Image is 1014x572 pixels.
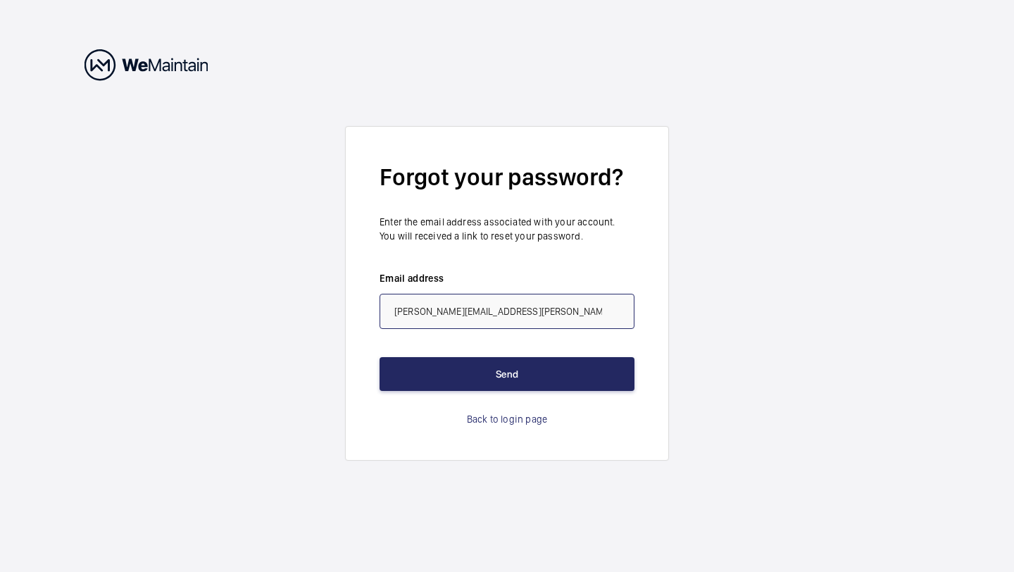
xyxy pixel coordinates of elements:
p: Enter the email address associated with your account. You will received a link to reset your pass... [380,215,634,243]
a: Back to login page [467,412,547,426]
button: Send [380,357,634,391]
label: Email address [380,271,634,285]
h2: Forgot your password? [380,161,634,194]
input: abc@xyz [380,294,634,329]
